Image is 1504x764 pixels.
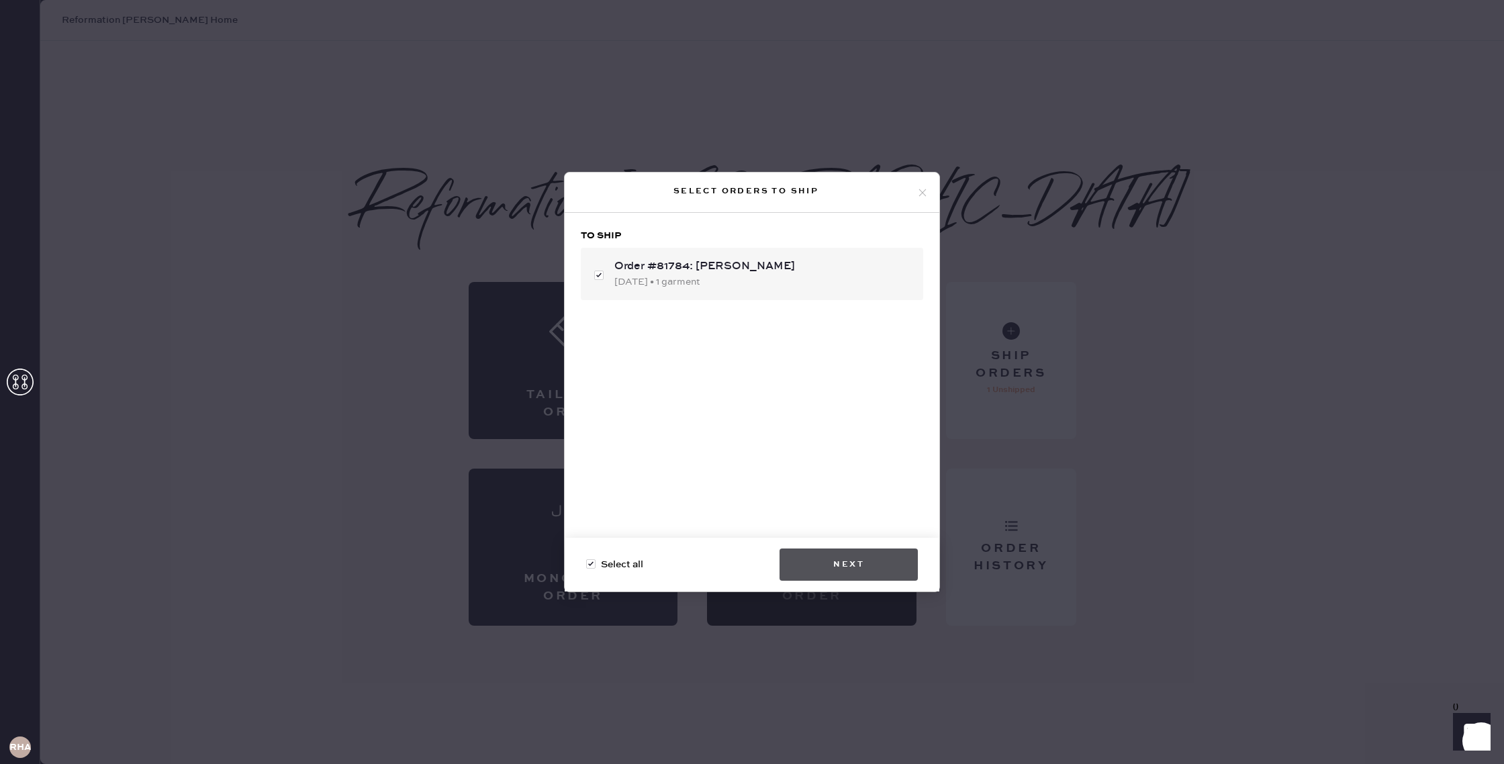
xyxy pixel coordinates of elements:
h3: To ship [581,229,923,242]
h3: RHA [9,743,31,752]
button: Next [780,548,918,581]
span: Select all [601,557,643,572]
div: Select orders to ship [575,183,916,199]
div: Order #81784: [PERSON_NAME] [614,258,912,275]
iframe: Front Chat [1440,704,1498,761]
div: [DATE] • 1 garment [614,275,912,289]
